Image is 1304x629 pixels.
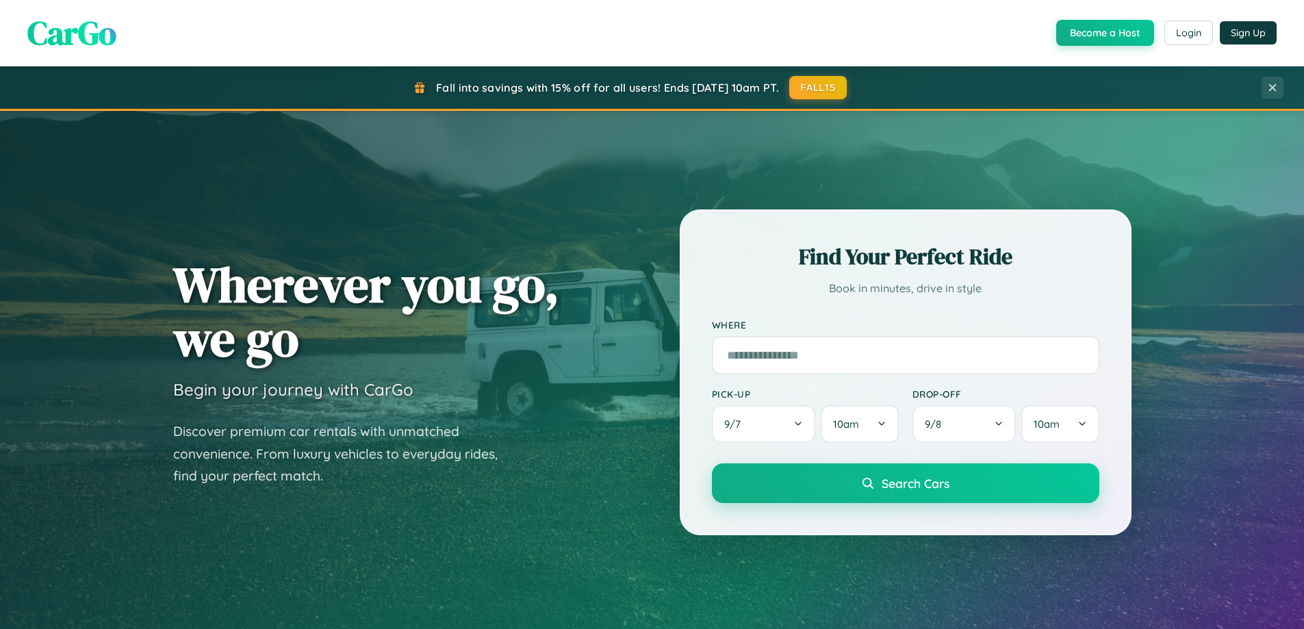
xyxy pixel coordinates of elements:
[712,319,1099,331] label: Where
[173,420,515,487] p: Discover premium car rentals with unmatched convenience. From luxury vehicles to everyday rides, ...
[882,476,949,491] span: Search Cars
[1220,21,1277,44] button: Sign Up
[173,379,413,400] h3: Begin your journey with CarGo
[833,418,859,431] span: 10am
[821,405,898,443] button: 10am
[712,242,1099,272] h2: Find Your Perfect Ride
[912,388,1099,400] label: Drop-off
[1164,21,1213,45] button: Login
[436,81,779,94] span: Fall into savings with 15% off for all users! Ends [DATE] 10am PT.
[27,10,116,55] span: CarGo
[712,279,1099,298] p: Book in minutes, drive in style
[925,418,948,431] span: 9 / 8
[173,257,559,365] h1: Wherever you go, we go
[789,76,847,99] button: FALL15
[724,418,747,431] span: 9 / 7
[712,463,1099,503] button: Search Cars
[912,405,1017,443] button: 9/8
[1056,20,1154,46] button: Become a Host
[712,405,816,443] button: 9/7
[712,388,899,400] label: Pick-up
[1021,405,1099,443] button: 10am
[1034,418,1060,431] span: 10am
